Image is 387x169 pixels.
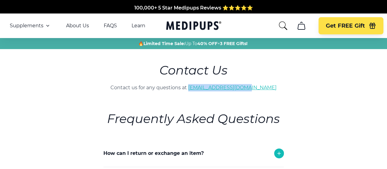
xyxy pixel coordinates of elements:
span: 100,000+ 5 Star Medipups Reviews ⭐️⭐️⭐️⭐️⭐️ [134,5,253,11]
a: FAQS [104,23,117,29]
span: 🔥 Up To + [138,40,247,47]
button: Get FREE Gift [318,17,383,34]
a: About Us [66,23,89,29]
a: Medipups [166,20,221,33]
a: [EMAIL_ADDRESS][DOMAIN_NAME] [188,85,277,90]
p: Contact us for any questions at [69,84,318,91]
a: Learn [132,23,145,29]
span: Get FREE Gift [326,22,365,29]
p: How can I return or exchange an item? [103,150,204,157]
button: search [278,21,288,31]
span: Supplements [10,23,43,29]
h6: Frequently Asked Questions [103,110,284,128]
button: cart [294,18,309,33]
h1: Contact Us [69,61,318,79]
button: Supplements [10,22,51,29]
